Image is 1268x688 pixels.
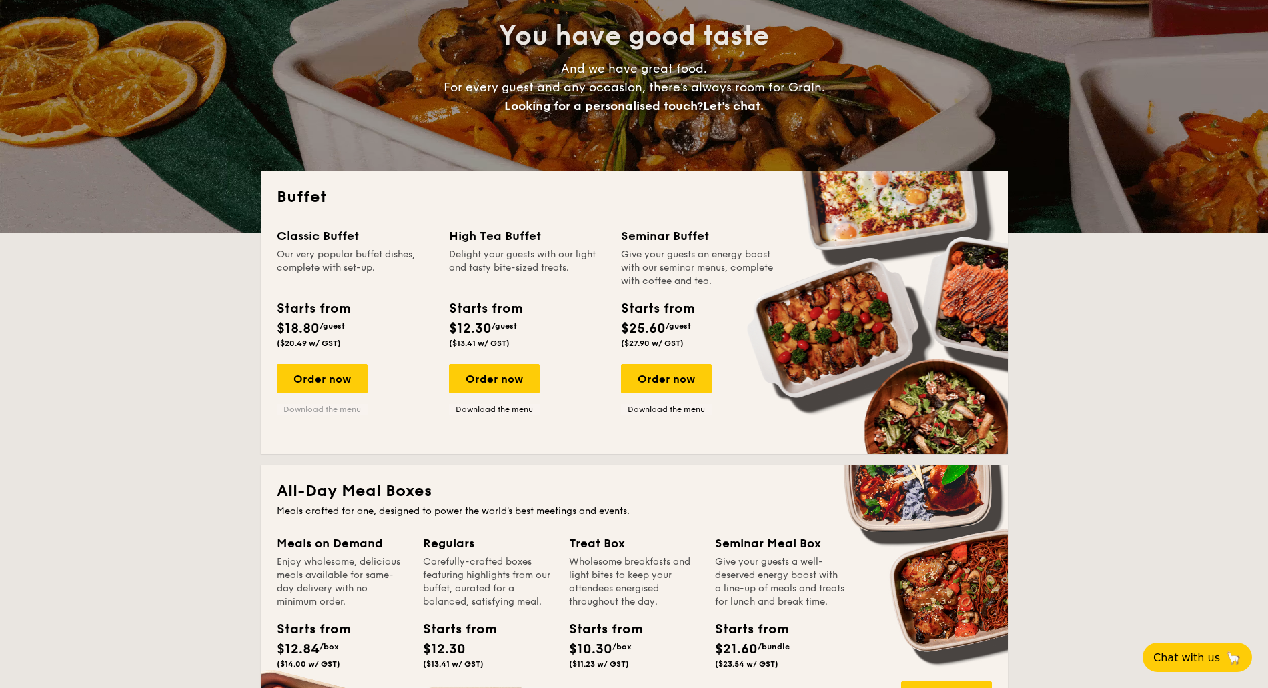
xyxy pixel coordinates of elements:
div: Meals on Demand [277,534,407,553]
span: /box [612,642,632,651]
span: ($20.49 w/ GST) [277,339,341,348]
div: Give your guests a well-deserved energy boost with a line-up of meals and treats for lunch and br... [715,555,845,609]
span: /guest [666,321,691,331]
span: Let's chat. [703,99,764,113]
div: Regulars [423,534,553,553]
span: $18.80 [277,321,320,337]
h2: All-Day Meal Boxes [277,481,992,502]
div: Seminar Meal Box [715,534,845,553]
a: Download the menu [449,404,540,415]
span: And we have great food. For every guest and any occasion, there’s always room for Grain. [444,61,825,113]
span: $12.30 [449,321,492,337]
div: Carefully-crafted boxes featuring highlights from our buffet, curated for a balanced, satisfying ... [423,555,553,609]
div: Give your guests an energy boost with our seminar menus, complete with coffee and tea. [621,248,777,288]
span: ($13.41 w/ GST) [449,339,510,348]
div: Starts from [449,299,522,319]
span: $12.30 [423,641,466,657]
div: Starts from [569,619,629,639]
span: /guest [492,321,517,331]
span: ($11.23 w/ GST) [569,659,629,669]
div: Meals crafted for one, designed to power the world's best meetings and events. [277,505,992,518]
span: $25.60 [621,321,666,337]
button: Chat with us🦙 [1143,643,1252,672]
span: Chat with us [1153,651,1220,664]
span: $21.60 [715,641,758,657]
span: 🦙 [1225,650,1241,665]
div: Treat Box [569,534,699,553]
span: ($13.41 w/ GST) [423,659,484,669]
div: Starts from [277,299,350,319]
span: ($23.54 w/ GST) [715,659,778,669]
div: Starts from [277,619,337,639]
div: Delight your guests with our light and tasty bite-sized treats. [449,248,605,288]
div: Enjoy wholesome, delicious meals available for same-day delivery with no minimum order. [277,555,407,609]
div: Classic Buffet [277,227,433,245]
span: /guest [320,321,345,331]
span: /bundle [758,642,790,651]
div: Order now [449,364,540,393]
div: Wholesome breakfasts and light bites to keep your attendees energised throughout the day. [569,555,699,609]
span: $10.30 [569,641,612,657]
span: You have good taste [499,20,769,52]
span: Looking for a personalised touch? [504,99,703,113]
a: Download the menu [277,404,368,415]
span: ($27.90 w/ GST) [621,339,684,348]
span: /box [320,642,339,651]
div: Our very popular buffet dishes, complete with set-up. [277,248,433,288]
div: Order now [277,364,368,393]
div: Starts from [715,619,775,639]
h2: Buffet [277,187,992,208]
span: ($14.00 w/ GST) [277,659,340,669]
div: Starts from [621,299,694,319]
div: Seminar Buffet [621,227,777,245]
span: $12.84 [277,641,320,657]
div: Order now [621,364,712,393]
a: Download the menu [621,404,712,415]
div: High Tea Buffet [449,227,605,245]
div: Starts from [423,619,483,639]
